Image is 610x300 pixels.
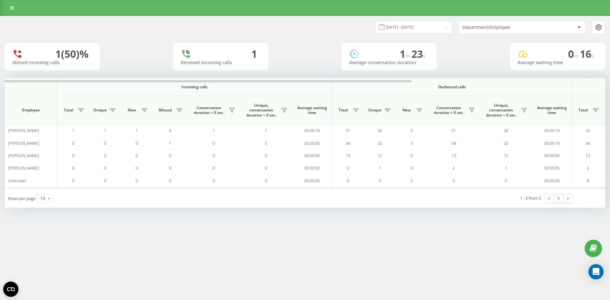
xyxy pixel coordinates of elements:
[586,153,590,158] span: 13
[586,140,590,146] span: 34
[265,140,267,146] span: 0
[410,153,413,158] span: 0
[335,108,351,113] span: Total
[169,128,171,133] span: 0
[136,153,138,158] span: 0
[136,128,138,133] span: 1
[104,128,106,133] span: 1
[297,105,327,115] span: Average waiting time
[265,178,267,183] span: 0
[586,128,590,133] span: 32
[347,84,557,90] span: Outbound calls
[346,128,350,133] span: 31
[213,140,215,146] span: 0
[452,178,455,183] span: 0
[92,108,108,113] span: Unique
[347,165,349,171] span: 2
[520,195,541,201] div: 1 - 5 from 5
[537,105,567,115] span: Average waiting time
[292,162,332,174] td: 00:00:00
[265,153,267,158] span: 0
[367,108,383,113] span: Unique
[347,178,349,183] span: 0
[136,165,138,171] span: 0
[74,84,315,90] span: Incoming calls
[399,108,415,113] span: New
[410,165,413,171] span: 0
[8,196,36,201] span: Rows per page
[575,108,591,113] span: Total
[400,47,411,61] span: 1
[591,52,594,59] span: s
[410,128,413,133] span: 0
[504,140,508,146] span: 32
[292,124,332,137] td: 00:00:16
[12,60,92,65] div: Missed incoming calls
[430,105,467,115] span: Conversation duration > Х sec.
[410,178,413,183] span: 0
[377,153,382,158] span: 12
[532,124,572,137] td: 00:00:14
[452,165,455,171] span: 2
[213,153,215,158] span: 0
[8,178,26,183] span: Unknown
[349,60,429,65] div: Average conversation duration
[8,153,39,158] span: [PERSON_NAME]
[504,128,508,133] span: 30
[72,165,74,171] span: 0
[265,165,267,171] span: 0
[104,153,106,158] span: 0
[292,137,332,149] td: 00:00:00
[379,178,381,183] span: 0
[136,140,138,146] span: 0
[346,153,350,158] span: 13
[587,178,589,183] span: 8
[518,60,598,65] div: Average waiting time
[55,48,89,60] div: 1 (50)%
[104,178,106,183] span: 0
[292,150,332,162] td: 00:00:00
[104,140,106,146] span: 0
[379,165,381,171] span: 1
[411,47,425,61] span: 23
[451,153,456,158] span: 13
[405,52,411,59] span: m
[574,52,580,59] span: m
[72,153,74,158] span: 0
[3,282,18,297] button: Open CMP widget
[410,140,413,146] span: 0
[532,150,572,162] td: 00:00:05
[423,52,425,59] span: s
[169,140,171,146] span: 1
[191,105,227,115] span: Conversation duration > Х sec.
[377,140,382,146] span: 32
[8,140,39,146] span: [PERSON_NAME]
[60,108,76,113] span: Total
[156,108,175,113] span: Missed
[251,48,257,60] div: 1
[104,165,106,171] span: 0
[292,174,332,187] td: 00:00:00
[10,108,51,113] span: Employee
[40,195,45,202] div: 10
[346,140,350,146] span: 34
[505,165,507,171] span: 1
[265,128,267,133] span: 1
[451,140,456,146] span: 34
[213,128,215,133] span: 1
[72,140,74,146] span: 0
[451,128,456,133] span: 31
[568,47,580,61] span: 0
[8,128,39,133] span: [PERSON_NAME]
[136,178,138,183] span: 0
[483,103,519,118] span: Unique, conversation duration > Х sec.
[181,60,261,65] div: Received incoming calls
[505,178,507,183] span: 0
[532,137,572,149] td: 00:00:19
[243,103,280,118] span: Unique, conversation duration > Х sec.
[554,194,563,203] a: 1
[72,128,74,133] span: 1
[504,153,508,158] span: 12
[580,47,594,61] span: 16
[377,128,382,133] span: 30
